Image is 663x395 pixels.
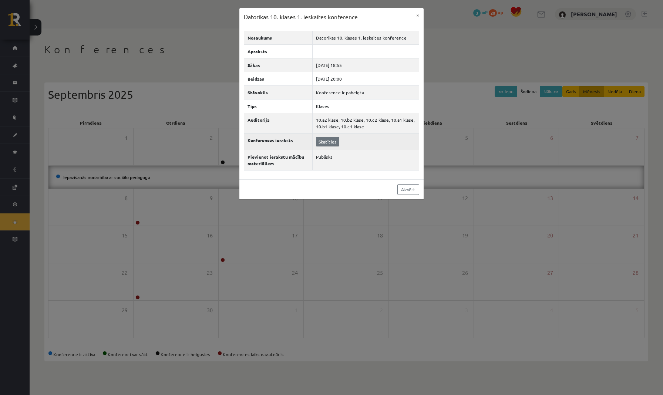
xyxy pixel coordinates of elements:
[244,150,313,170] th: Pievienot ierakstu mācību materiāliem
[244,133,313,150] th: Konferences ieraksts
[313,113,419,133] td: 10.a2 klase, 10.b2 klase, 10.c2 klase, 10.a1 klase, 10.b1 klase, 10.c1 klase
[244,58,313,72] th: Sākas
[316,137,339,146] a: Skatīties
[313,31,419,44] td: Datorikas 10. klases 1. ieskaites konference
[397,184,419,195] a: Aizvērt
[313,150,419,170] td: Publisks
[244,113,313,133] th: Auditorija
[313,85,419,99] td: Konference ir pabeigta
[244,99,313,113] th: Tips
[412,8,424,22] button: ×
[313,72,419,85] td: [DATE] 20:00
[244,44,313,58] th: Apraksts
[244,72,313,85] th: Beidzas
[244,13,358,21] h3: Datorikas 10. klases 1. ieskaites konference
[244,31,313,44] th: Nosaukums
[313,58,419,72] td: [DATE] 18:55
[313,99,419,113] td: Klases
[244,85,313,99] th: Stāvoklis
